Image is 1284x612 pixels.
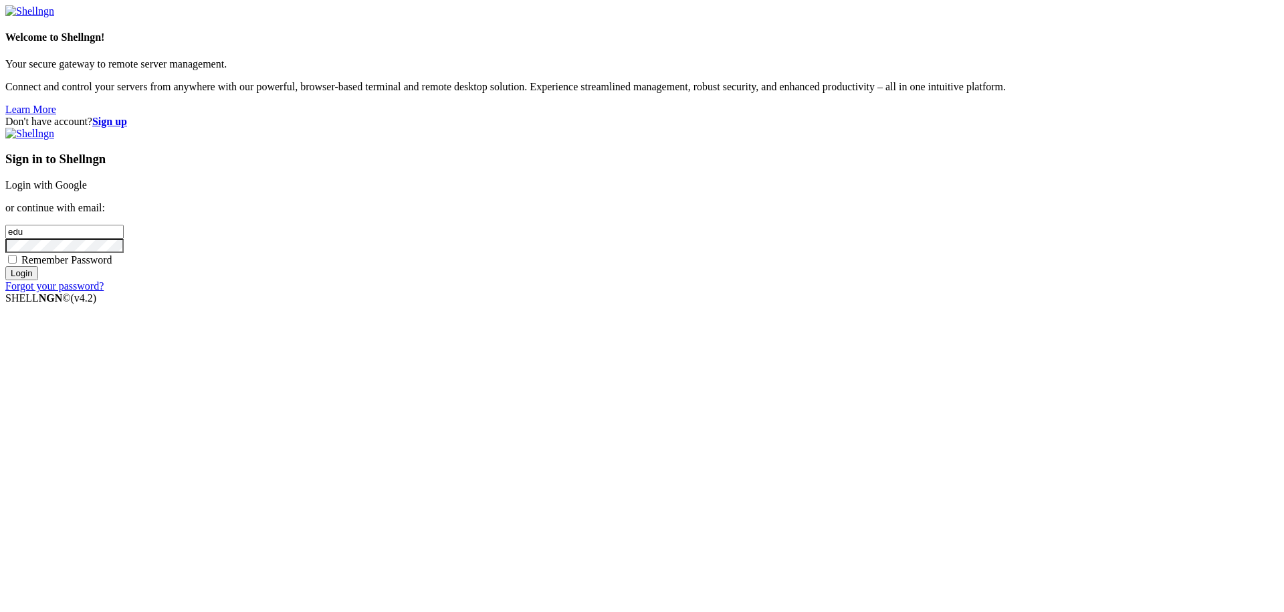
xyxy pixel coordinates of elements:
span: 4.2.0 [71,292,97,304]
input: Login [5,266,38,280]
input: Email address [5,225,124,239]
h4: Welcome to Shellngn! [5,31,1279,43]
a: Forgot your password? [5,280,104,292]
h3: Sign in to Shellngn [5,152,1279,167]
span: Remember Password [21,254,112,266]
a: Sign up [92,116,127,127]
input: Remember Password [8,255,17,264]
img: Shellngn [5,128,54,140]
p: or continue with email: [5,202,1279,214]
p: Your secure gateway to remote server management. [5,58,1279,70]
div: Don't have account? [5,116,1279,128]
b: NGN [39,292,63,304]
img: Shellngn [5,5,54,17]
a: Login with Google [5,179,87,191]
p: Connect and control your servers from anywhere with our powerful, browser-based terminal and remo... [5,81,1279,93]
a: Learn More [5,104,56,115]
span: SHELL © [5,292,96,304]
